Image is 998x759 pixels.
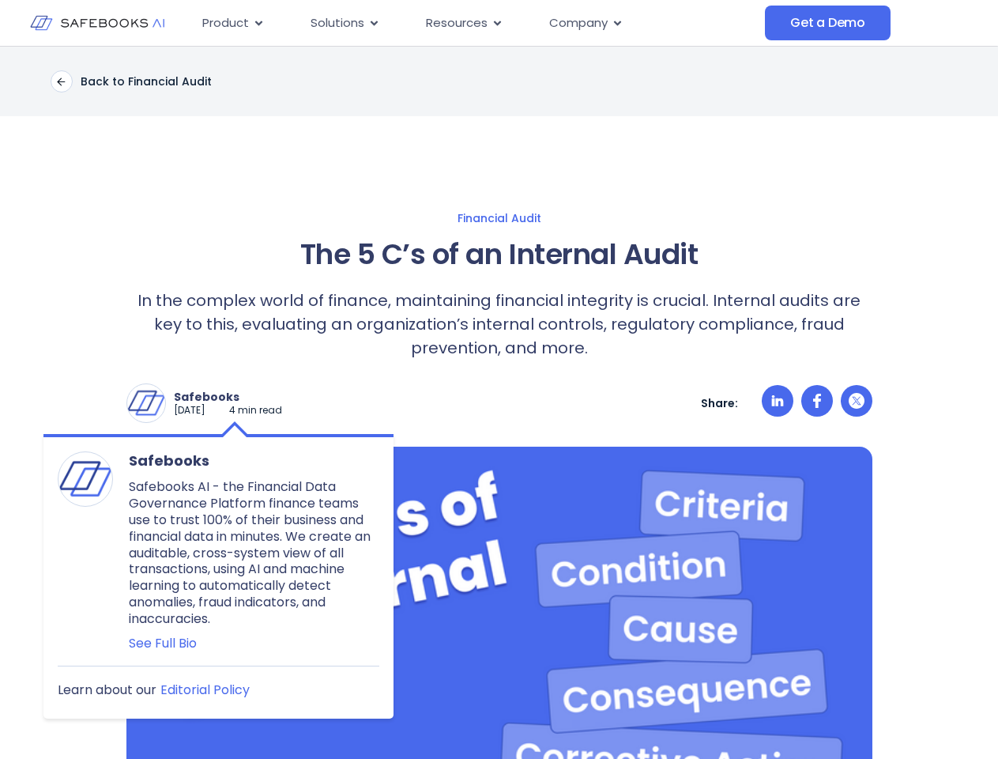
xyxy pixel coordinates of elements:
[311,14,364,32] span: Solutions
[190,8,765,39] nav: Menu
[790,15,865,31] span: Get a Demo
[126,289,872,360] p: In the complex world of finance, maintaining financial integrity is crucial. Internal audits are ...
[58,452,112,506] img: Safebooks
[160,682,250,699] a: Editorial Policy
[174,404,205,417] p: [DATE]
[129,636,379,652] a: See Full Bio
[126,233,872,276] h1: The 5 C’s of an Internal Audit
[127,384,165,422] img: Safebooks
[549,14,608,32] span: Company
[51,70,212,93] a: Back to Financial Audit
[701,396,738,410] p: Share:
[16,211,982,225] a: Financial Audit
[229,404,282,417] p: 4 min read
[202,14,249,32] span: Product
[58,682,156,699] p: Learn about our
[765,6,891,40] a: Get a Demo
[129,451,379,470] span: Safebooks
[190,8,765,39] div: Menu Toggle
[129,479,379,627] p: Safebooks AI - the Financial Data Governance Platform finance teams use to trust 100% of their bu...
[81,74,212,89] p: Back to Financial Audit
[174,390,282,404] p: Safebooks
[426,14,488,32] span: Resources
